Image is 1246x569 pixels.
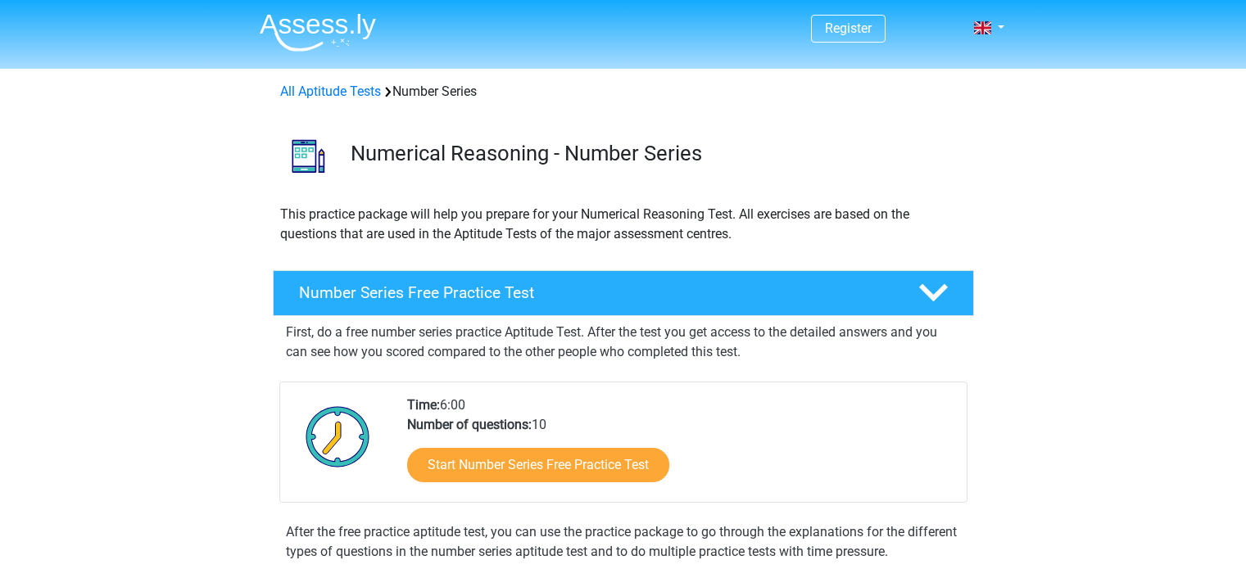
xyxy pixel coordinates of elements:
[351,141,961,166] h3: Numerical Reasoning - Number Series
[279,522,967,562] div: After the free practice aptitude test, you can use the practice package to go through the explana...
[286,323,961,362] p: First, do a free number series practice Aptitude Test. After the test you get access to the detai...
[280,84,381,99] a: All Aptitude Tests
[274,121,343,191] img: number series
[260,13,376,52] img: Assessly
[299,283,892,302] h4: Number Series Free Practice Test
[407,397,440,413] b: Time:
[280,205,967,244] p: This practice package will help you prepare for your Numerical Reasoning Test. All exercises are ...
[407,417,532,432] b: Number of questions:
[407,448,669,482] a: Start Number Series Free Practice Test
[266,270,981,316] a: Number Series Free Practice Test
[395,395,966,502] div: 6:00 10
[297,395,379,477] img: Clock
[274,82,973,102] div: Number Series
[825,20,872,36] a: Register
